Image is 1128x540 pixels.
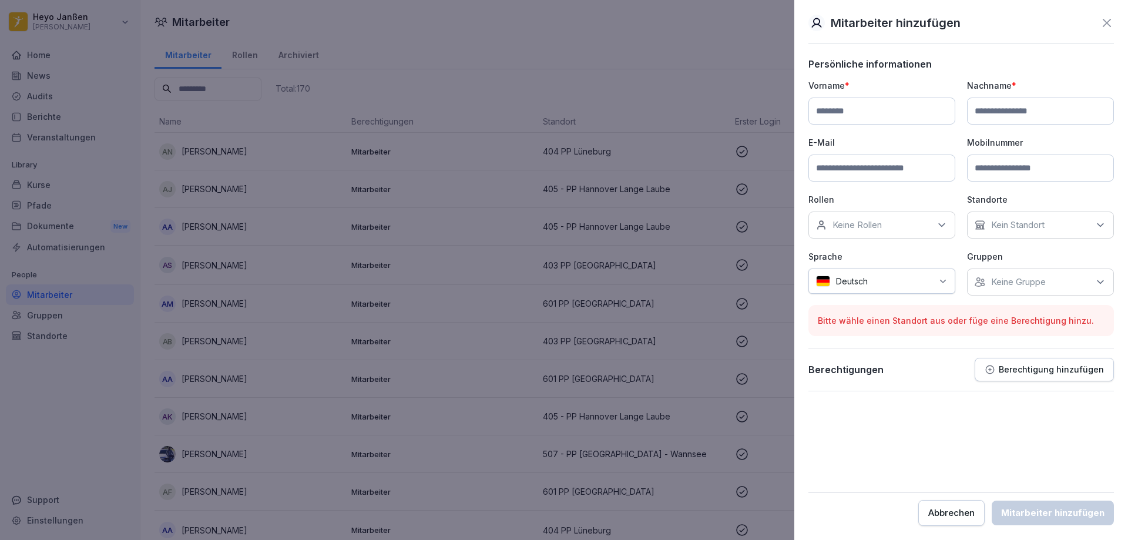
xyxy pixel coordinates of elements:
[808,79,955,92] p: Vorname
[967,79,1114,92] p: Nachname
[832,219,882,231] p: Keine Rollen
[808,250,955,263] p: Sprache
[999,365,1104,374] p: Berechtigung hinzufügen
[808,269,955,294] div: Deutsch
[967,193,1114,206] p: Standorte
[808,193,955,206] p: Rollen
[918,500,985,526] button: Abbrechen
[808,58,1114,70] p: Persönliche informationen
[992,501,1114,525] button: Mitarbeiter hinzufügen
[808,136,955,149] p: E-Mail
[991,219,1045,231] p: Kein Standort
[928,507,975,519] div: Abbrechen
[816,276,830,287] img: de.svg
[1001,507,1104,519] div: Mitarbeiter hinzufügen
[818,314,1104,327] p: Bitte wähle einen Standort aus oder füge eine Berechtigung hinzu.
[975,358,1114,381] button: Berechtigung hinzufügen
[991,276,1046,288] p: Keine Gruppe
[831,14,961,32] p: Mitarbeiter hinzufügen
[808,364,884,375] p: Berechtigungen
[967,136,1114,149] p: Mobilnummer
[967,250,1114,263] p: Gruppen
